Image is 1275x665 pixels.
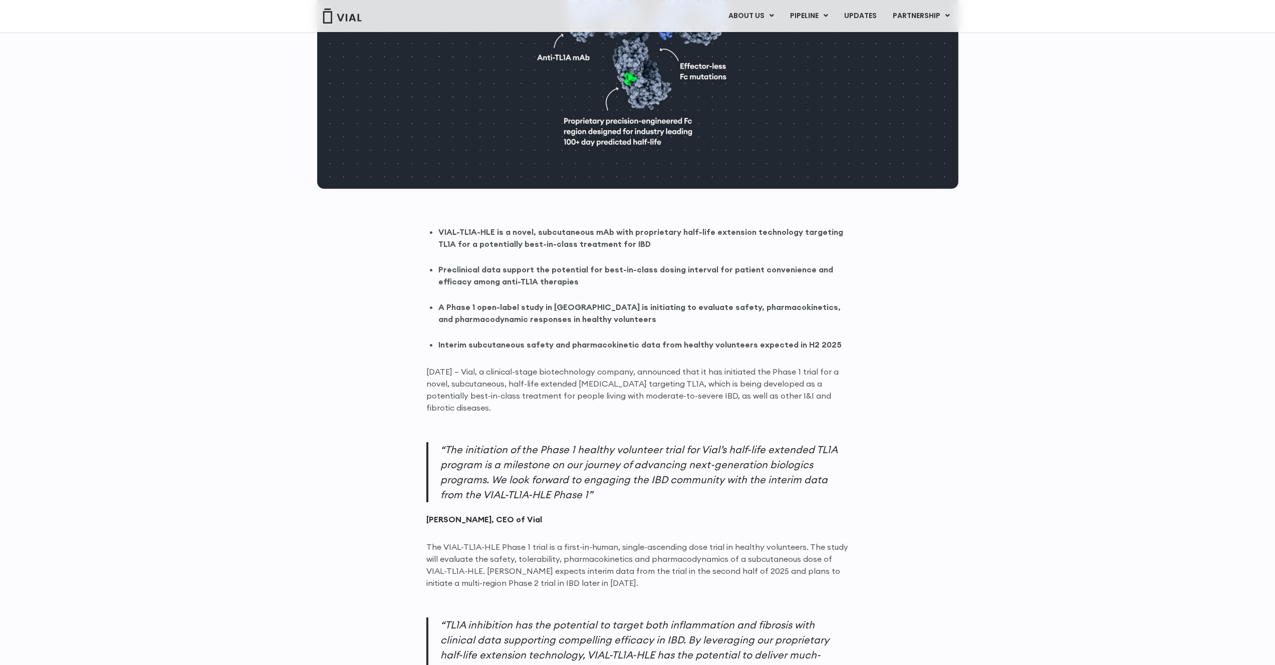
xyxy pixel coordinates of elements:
[438,302,841,324] strong: A Phase 1 open-label study in [GEOGRAPHIC_DATA] is initiating to evaluate safety, pharmacokinetic...
[426,442,849,502] p: “The initiation of the Phase 1 healthy volunteer trial for Vial’s half-life extended TL1A program...
[426,366,849,414] p: [DATE] – Vial, a clinical-stage biotechnology company, announced that it has initiated the Phase ...
[322,9,362,24] img: Vial Logo
[426,541,849,589] p: The VIAL-TL1A-HLE Phase 1 trial is a first-in-human, single-ascending dose trial in healthy volun...
[782,8,836,25] a: PIPELINEMenu Toggle
[885,8,958,25] a: PARTNERSHIPMenu Toggle
[438,264,833,286] strong: Preclinical data support the potential for best-in-class dosing interval for patient convenience ...
[836,8,884,25] a: UPDATES
[438,340,842,350] strong: Interim subcutaneous safety and pharmacokinetic data from healthy volunteers expected in H2 2025
[438,227,843,249] strong: VIAL-TL1A-HLE is a novel, subcutaneous mAb with proprietary half-life extension technology target...
[720,8,782,25] a: ABOUT USMenu Toggle
[426,514,849,525] cite: [PERSON_NAME], CEO of Vial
